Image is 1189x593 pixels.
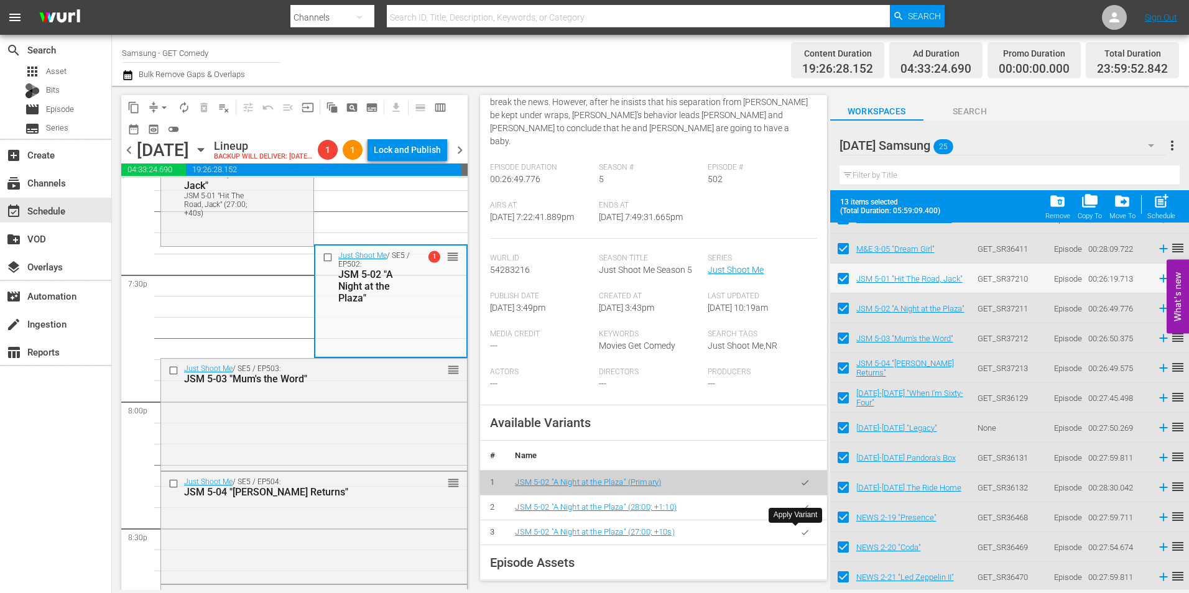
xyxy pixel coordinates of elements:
[1157,242,1170,255] svg: Add to Schedule
[278,98,298,117] span: Fill episodes with ad slates
[184,373,405,385] div: JSM 5-03 "Mum's the Word"
[1157,361,1170,375] svg: Add to Schedule
[1083,383,1152,413] td: 00:27:45.498
[856,483,961,492] a: [DATE]-[DATE] The Ride Home
[1083,443,1152,472] td: 00:27:59.811
[46,65,67,78] span: Asset
[1097,62,1168,76] span: 23:59:52.842
[158,101,170,114] span: arrow_drop_down
[184,191,247,218] div: JSM 5-01 "Hit The Road, Jack" (27:00; +40s)
[1170,449,1185,464] span: reorder
[302,101,314,114] span: input
[708,379,715,388] span: ---
[599,265,692,275] span: Just Shoot Me Season 5
[1157,451,1170,464] svg: Add to Schedule
[505,441,782,471] th: Name
[46,84,60,96] span: Bits
[999,45,1070,62] div: Promo Duration
[908,5,941,27] span: Search
[1157,331,1170,345] svg: Add to Schedule
[973,293,1049,323] td: GET_SR37211
[6,317,21,332] span: Ingestion
[1170,479,1185,494] span: reorder
[1049,443,1083,472] td: Episode
[6,148,21,163] span: Create
[840,198,946,206] span: 13 items selected
[434,101,446,114] span: calendar_view_week_outlined
[856,453,956,462] a: [DATE]-[DATE] Pandora's Box
[856,304,965,313] a: JSM 5-02 "A Night at the Plaza"
[490,303,545,313] span: [DATE] 3:49pm
[856,543,921,552] a: NEWS 2-20 "Coda"
[856,513,937,522] a: NEWS 2-19 "Presence"
[490,174,540,184] span: 00:26:49.776
[856,244,935,254] a: M&E 3-05 "Dream Girl"
[708,265,764,275] a: Just Shoot Me
[1049,472,1083,502] td: Episode
[1170,420,1185,434] span: reorder
[490,379,497,388] span: ---
[1049,353,1083,383] td: Episode
[1170,569,1185,584] span: reorder
[490,212,574,222] span: [DATE] 7:22:41.889pm
[1157,510,1170,524] svg: Add to Schedule
[515,527,674,536] a: JSM 5-02 "A Night at the Plaza" (27:00; +10s)
[25,83,40,98] div: Bits
[856,359,954,377] a: JSM 5-04 "[PERSON_NAME] Returns"
[194,98,214,117] span: Select an event to delete
[447,363,460,375] button: reorder
[326,101,338,114] span: auto_awesome_motion_outlined
[6,345,21,360] span: Reports
[490,254,593,264] span: Wurl Id
[1083,293,1152,323] td: 00:26:49.776
[214,139,313,153] div: Lineup
[343,145,363,155] span: 1
[840,128,1166,163] div: [DATE] Samsung
[127,123,140,136] span: date_range_outlined
[890,5,945,27] button: Search
[7,10,22,25] span: menu
[338,251,387,260] a: Just Shoot Me
[599,329,701,339] span: Keywords
[25,102,40,117] span: Episode
[6,260,21,275] span: Overlays
[490,84,808,146] span: In the wake of her father's divorce, [PERSON_NAME] asks [PERSON_NAME] to help break the news. How...
[856,388,963,407] a: [DATE]-[DATE] "When I'm Sixty- Four"
[490,341,497,351] span: ---
[1081,193,1098,209] span: folder_copy
[599,174,604,184] span: 5
[973,383,1049,413] td: GET_SR36129
[1083,413,1152,443] td: 00:27:50.269
[973,502,1049,532] td: GET_SR36468
[599,367,701,377] span: Directors
[46,122,68,134] span: Series
[1157,391,1170,405] svg: Add to Schedule
[366,101,378,114] span: subtitles_outlined
[214,98,234,117] span: Clear Lineup
[973,264,1049,293] td: GET_SR37210
[447,476,460,489] button: reorder
[6,232,21,247] span: VOD
[461,163,468,176] span: 00:00:07.158
[1042,189,1074,224] span: Remove Item From Workspace
[6,289,21,304] span: Automation
[25,64,40,79] span: Asset
[362,98,382,117] span: Create Series Block
[6,43,21,58] span: Search
[856,423,937,433] a: [DATE]-[DATE] "Legacy"
[599,163,701,173] span: Season #
[708,254,810,264] span: Series
[1170,509,1185,524] span: reorder
[144,98,174,117] span: Remove Gaps & Overlaps
[708,341,777,351] span: Just Shoot Me,NR
[973,443,1049,472] td: GET_SR36131
[1049,413,1083,443] td: Episode
[186,163,461,176] span: 19:26:28.152
[1083,532,1152,562] td: 00:27:54.674
[480,495,505,520] td: 2
[368,139,447,161] button: Lock and Publish
[1045,212,1070,220] div: Remove
[25,121,40,136] span: Series
[1157,272,1170,285] svg: Add to Schedule
[1049,323,1083,353] td: Episode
